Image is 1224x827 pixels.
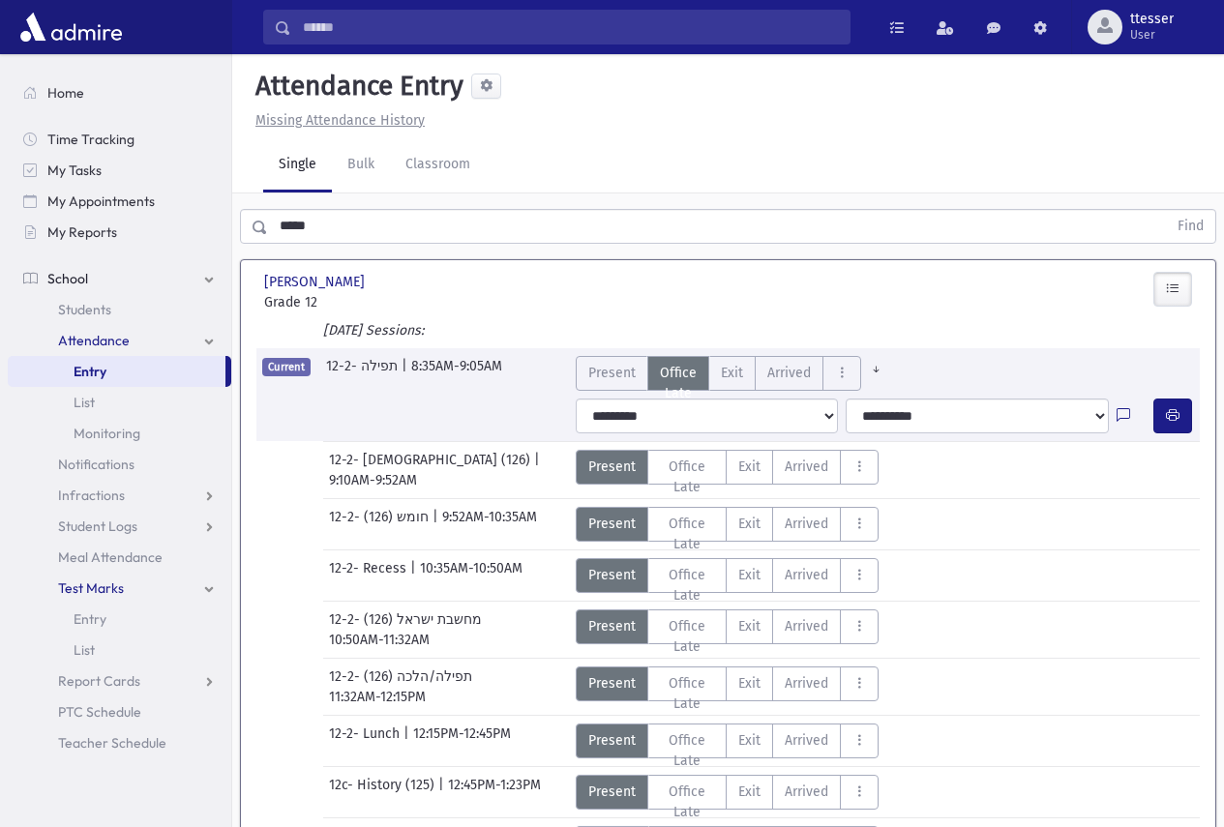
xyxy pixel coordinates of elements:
[8,635,231,665] a: List
[588,616,636,636] span: Present
[47,162,102,179] span: My Tasks
[47,192,155,210] span: My Appointments
[438,775,448,810] span: |
[329,450,534,470] span: 12-2- [DEMOGRAPHIC_DATA] (126)
[1130,27,1174,43] span: User
[58,301,111,318] span: Students
[255,112,425,129] u: Missing Attendance History
[660,730,715,771] span: Office Late
[8,418,231,449] a: Monitoring
[588,457,636,477] span: Present
[785,514,828,534] span: Arrived
[74,363,106,380] span: Entry
[329,470,417,490] span: 9:10AM-9:52AM
[767,363,811,383] span: Arrived
[264,272,369,292] span: [PERSON_NAME]
[785,730,828,751] span: Arrived
[8,480,231,511] a: Infractions
[738,730,761,751] span: Exit
[291,10,850,44] input: Search
[74,610,106,628] span: Entry
[8,542,231,573] a: Meal Attendance
[248,70,463,103] h5: Attendance Entry
[588,730,636,751] span: Present
[390,138,486,192] a: Classroom
[576,609,880,644] div: AttTypes
[576,558,880,593] div: AttTypes
[74,641,95,659] span: List
[329,507,433,542] span: 12-2- חומש (126)
[248,112,425,129] a: Missing Attendance History
[58,734,166,752] span: Teacher Schedule
[660,514,715,554] span: Office Late
[47,131,134,148] span: Time Tracking
[8,665,231,696] a: Report Cards
[329,609,486,630] span: 12-2- מחשבת ישראל (126)
[442,507,537,542] span: 9:52AM-10:35AM
[576,507,880,542] div: AttTypes
[329,687,426,707] span: 11:32AM-12:15PM
[8,263,231,294] a: School
[323,322,424,339] i: [DATE] Sessions:
[588,673,636,694] span: Present
[58,517,137,535] span: Student Logs
[47,84,84,102] span: Home
[8,387,231,418] a: List
[738,565,761,585] span: Exit
[576,775,880,810] div: AttTypes
[8,356,225,387] a: Entry
[588,565,636,585] span: Present
[329,724,403,758] span: 12-2- Lunch
[402,356,411,391] span: |
[785,616,828,636] span: Arrived
[738,514,761,534] span: Exit
[8,573,231,604] a: Test Marks
[785,565,828,585] span: Arrived
[58,579,124,597] span: Test Marks
[660,565,715,605] span: Office Late
[420,558,522,593] span: 10:35AM-10:50AM
[74,394,95,411] span: List
[576,356,891,391] div: AttTypes
[785,457,828,477] span: Arrived
[263,138,332,192] a: Single
[660,457,715,497] span: Office Late
[329,558,410,593] span: 12-2- Recess
[8,727,231,758] a: Teacher Schedule
[1166,210,1215,243] button: Find
[576,450,880,485] div: AttTypes
[1130,12,1174,27] span: ttesser
[588,782,636,802] span: Present
[721,363,743,383] span: Exit
[58,548,163,566] span: Meal Attendance
[8,696,231,727] a: PTC Schedule
[15,8,127,46] img: AdmirePro
[74,425,140,442] span: Monitoring
[58,456,134,473] span: Notifications
[433,507,442,542] span: |
[8,186,231,217] a: My Appointments
[413,724,511,758] span: 12:15PM-12:45PM
[8,77,231,108] a: Home
[262,358,311,376] span: Current
[8,449,231,480] a: Notifications
[8,124,231,155] a: Time Tracking
[329,775,438,810] span: 12c- History (125)
[58,672,140,690] span: Report Cards
[785,673,828,694] span: Arrived
[738,673,761,694] span: Exit
[8,604,231,635] a: Entry
[588,514,636,534] span: Present
[329,666,476,687] span: 12-2- תפילה/הלכה (126)
[738,616,761,636] span: Exit
[8,217,231,248] a: My Reports
[738,457,761,477] span: Exit
[660,673,715,714] span: Office Late
[448,775,541,810] span: 12:45PM-1:23PM
[58,487,125,504] span: Infractions
[576,666,880,701] div: AttTypes
[576,724,880,758] div: AttTypes
[8,325,231,356] a: Attendance
[264,292,403,312] span: Grade 12
[8,155,231,186] a: My Tasks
